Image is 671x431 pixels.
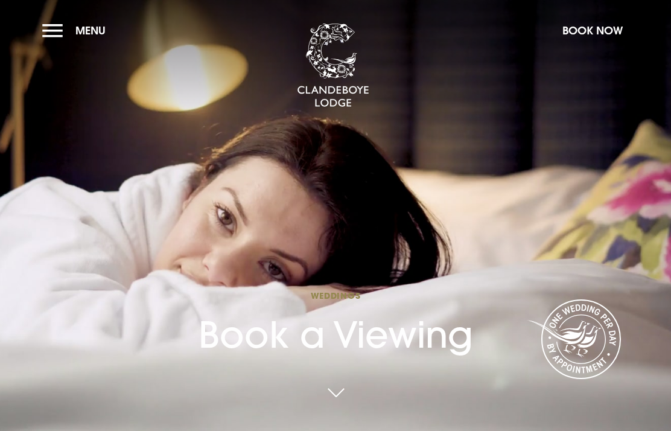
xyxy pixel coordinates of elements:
[556,18,629,43] button: Book Now
[297,24,369,108] img: Clandeboye Lodge
[75,24,106,37] span: Menu
[42,18,112,43] button: Menu
[199,290,473,301] span: Weddings
[199,290,473,356] h1: Book a Viewing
